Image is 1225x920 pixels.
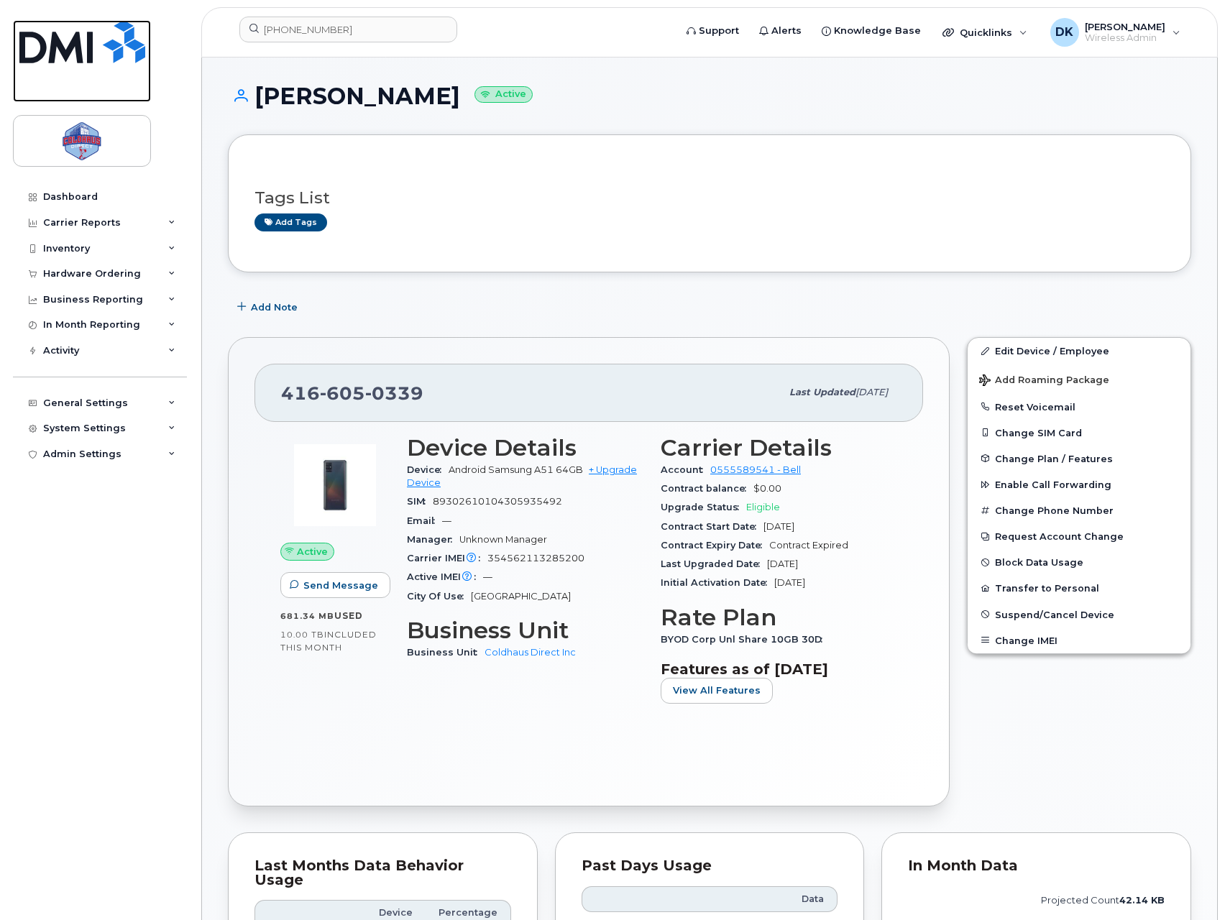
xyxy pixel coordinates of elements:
[968,471,1190,497] button: Enable Call Forwarding
[582,859,838,873] div: Past Days Usage
[254,189,1165,207] h3: Tags List
[968,627,1190,653] button: Change IMEI
[855,387,888,397] span: [DATE]
[228,83,1191,109] h1: [PERSON_NAME]
[471,591,571,602] span: [GEOGRAPHIC_DATA]
[725,886,838,912] th: Data
[449,464,583,475] span: Android Samsung A51 64GB
[995,453,1113,464] span: Change Plan / Features
[979,374,1109,388] span: Add Roaming Package
[280,630,324,640] span: 10.00 TB
[251,300,298,314] span: Add Note
[995,609,1114,620] span: Suspend/Cancel Device
[474,86,533,103] small: Active
[228,294,310,320] button: Add Note
[968,497,1190,523] button: Change Phone Number
[763,521,794,532] span: [DATE]
[968,420,1190,446] button: Change SIM Card
[280,629,377,653] span: included this month
[254,213,327,231] a: Add tags
[661,577,774,588] span: Initial Activation Date
[661,634,830,645] span: BYOD Corp Unl Share 10GB 30D
[407,534,459,545] span: Manager
[433,496,562,507] span: 89302610104305935492
[661,604,897,630] h3: Rate Plan
[789,387,855,397] span: Last updated
[661,464,710,475] span: Account
[968,575,1190,601] button: Transfer to Personal
[968,602,1190,627] button: Suspend/Cancel Device
[661,661,897,678] h3: Features as of [DATE]
[661,435,897,461] h3: Carrier Details
[661,483,753,494] span: Contract balance
[968,549,1190,575] button: Block Data Usage
[407,553,487,563] span: Carrier IMEI
[661,558,767,569] span: Last Upgraded Date
[297,545,328,558] span: Active
[661,540,769,551] span: Contract Expiry Date
[767,558,798,569] span: [DATE]
[908,859,1165,873] div: In Month Data
[407,435,643,461] h3: Device Details
[769,540,848,551] span: Contract Expired
[407,591,471,602] span: City Of Use
[710,464,801,475] a: 0555589541 - Bell
[483,571,492,582] span: —
[303,579,378,592] span: Send Message
[407,647,485,658] span: Business Unit
[661,502,746,512] span: Upgrade Status
[442,515,451,526] span: —
[407,617,643,643] h3: Business Unit
[280,572,390,598] button: Send Message
[487,553,584,563] span: 354562113285200
[365,382,423,404] span: 0339
[661,678,773,704] button: View All Features
[281,382,423,404] span: 416
[968,523,1190,549] button: Request Account Change
[1041,895,1165,906] text: projected count
[407,515,442,526] span: Email
[673,684,761,697] span: View All Features
[407,496,433,507] span: SIM
[995,479,1111,490] span: Enable Call Forwarding
[746,502,780,512] span: Eligible
[485,647,576,658] a: Coldhaus Direct Inc
[407,571,483,582] span: Active IMEI
[968,364,1190,394] button: Add Roaming Package
[459,534,547,545] span: Unknown Manager
[753,483,781,494] span: $0.00
[661,521,763,532] span: Contract Start Date
[774,577,805,588] span: [DATE]
[968,394,1190,420] button: Reset Voicemail
[334,610,363,621] span: used
[968,446,1190,471] button: Change Plan / Features
[254,859,511,887] div: Last Months Data Behavior Usage
[1119,895,1165,906] tspan: 42.14 KB
[280,611,334,621] span: 681.34 MB
[968,338,1190,364] a: Edit Device / Employee
[292,442,378,528] img: image20231002-3703462-1ews4ez.jpeg
[320,382,365,404] span: 605
[407,464,449,475] span: Device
